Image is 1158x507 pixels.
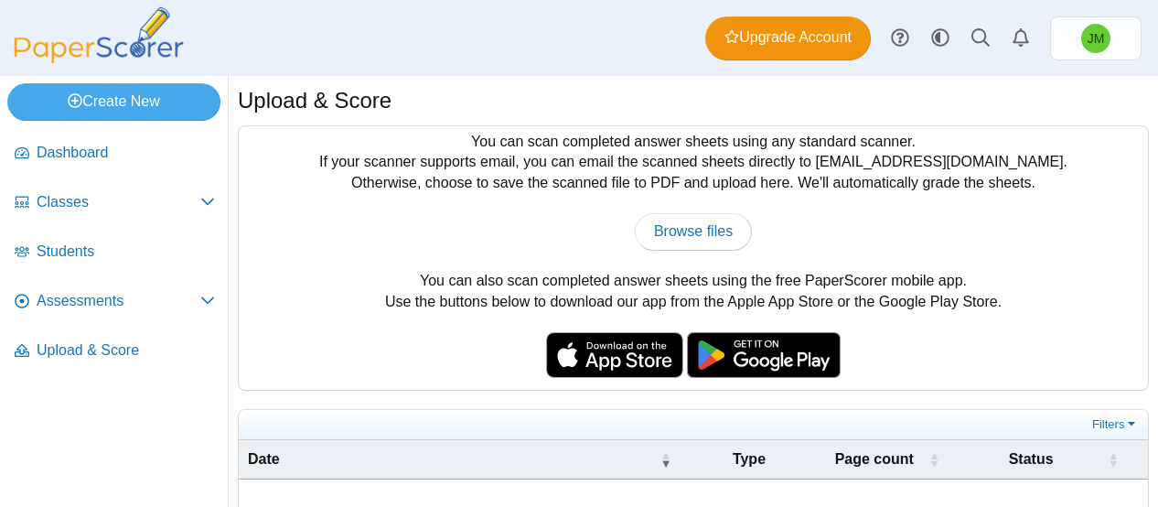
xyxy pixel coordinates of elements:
span: Page count [835,451,914,467]
span: Students [37,242,215,262]
a: Alerts [1001,18,1041,59]
a: PaperScorer [7,50,190,66]
a: Filters [1088,415,1143,434]
a: Students [7,231,222,275]
span: Jessica Morgan [1081,24,1110,53]
div: You can scan completed answer sheets using any standard scanner. If your scanner supports email, ... [239,126,1148,390]
span: Jessica Morgan [1088,32,1105,45]
span: Dashboard [37,143,215,163]
a: Upgrade Account [705,16,871,60]
a: Upload & Score [7,329,222,373]
span: Date : Activate to remove sorting [660,440,671,479]
span: Date [248,451,280,467]
span: Type [733,451,766,467]
a: Browse files [635,213,752,250]
a: Create New [7,83,220,120]
span: Upload & Score [37,340,215,361]
span: Assessments [37,291,200,311]
a: Jessica Morgan [1050,16,1142,60]
span: Browse files [654,223,733,239]
span: Upgrade Account [724,27,852,48]
span: Classes [37,192,200,212]
h1: Upload & Score [238,85,391,116]
span: Status : Activate to sort [1108,440,1119,479]
span: Status [1009,451,1054,467]
a: Assessments [7,280,222,324]
span: Page count : Activate to sort [928,440,939,479]
img: PaperScorer [7,7,190,63]
img: google-play-badge.png [687,332,841,378]
a: Classes [7,181,222,225]
img: apple-store-badge.svg [546,332,683,378]
a: Dashboard [7,132,222,176]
